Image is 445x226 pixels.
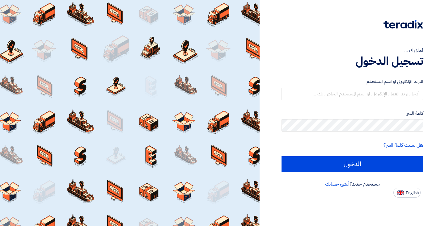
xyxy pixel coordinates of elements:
[282,110,423,117] label: كلمة السر
[397,190,404,195] img: en-US.png
[406,191,419,195] span: English
[282,180,423,188] div: مستخدم جديد؟
[282,54,423,68] h1: تسجيل الدخول
[384,20,423,29] img: Teradix logo
[282,78,423,85] label: البريد الإلكتروني او اسم المستخدم
[393,188,421,198] button: English
[282,88,423,100] input: أدخل بريد العمل الإلكتروني او اسم المستخدم الخاص بك ...
[282,156,423,172] input: الدخول
[282,47,423,54] div: أهلا بك ...
[384,141,423,149] a: هل نسيت كلمة السر؟
[325,180,350,188] a: أنشئ حسابك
